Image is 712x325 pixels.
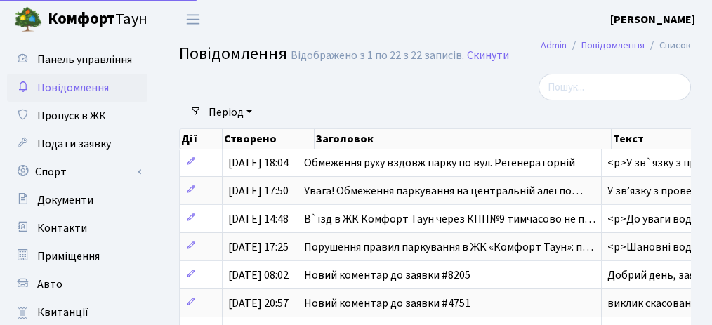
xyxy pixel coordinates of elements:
[37,277,62,292] span: Авто
[7,242,147,270] a: Приміщення
[228,155,289,171] span: [DATE] 18:04
[37,220,87,236] span: Контакти
[7,102,147,130] a: Пропуск в ЖК
[37,305,88,320] span: Квитанції
[180,129,223,149] th: Дії
[7,46,147,74] a: Панель управління
[304,296,470,311] span: Новий коментар до заявки #4751
[203,100,258,124] a: Період
[37,192,93,208] span: Документи
[7,270,147,298] a: Авто
[48,8,147,32] span: Таун
[610,12,695,27] b: [PERSON_NAME]
[7,158,147,186] a: Спорт
[228,239,289,255] span: [DATE] 17:25
[304,239,593,255] span: Порушення правил паркування в ЖК «Комфорт Таун»: п…
[228,267,289,283] span: [DATE] 08:02
[581,38,645,53] a: Повідомлення
[37,248,100,264] span: Приміщення
[7,130,147,158] a: Подати заявку
[291,49,464,62] div: Відображено з 1 по 22 з 22 записів.
[14,6,42,34] img: logo.png
[228,211,289,227] span: [DATE] 14:48
[467,49,509,62] a: Скинути
[7,186,147,214] a: Документи
[37,52,132,67] span: Панель управління
[304,267,470,283] span: Новий коментар до заявки #8205
[37,136,111,152] span: Подати заявку
[37,80,109,95] span: Повідомлення
[315,129,612,149] th: Заголовок
[304,183,583,199] span: Увага! Обмеження паркування на центральній алеї по…
[645,38,691,53] li: Список
[520,31,712,60] nav: breadcrumb
[7,74,147,102] a: Повідомлення
[539,74,691,100] input: Пошук...
[228,183,289,199] span: [DATE] 17:50
[304,211,595,227] span: В`їзд в ЖК Комфорт Таун через КПП№9 тимчасово не п…
[223,129,315,149] th: Створено
[304,155,575,171] span: Обмеження руху вздовж парку по вул. Регенераторній
[37,108,106,124] span: Пропуск в ЖК
[7,214,147,242] a: Контакти
[48,8,115,30] b: Комфорт
[179,41,287,66] span: Повідомлення
[610,11,695,28] a: [PERSON_NAME]
[176,8,211,31] button: Переключити навігацію
[541,38,567,53] a: Admin
[228,296,289,311] span: [DATE] 20:57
